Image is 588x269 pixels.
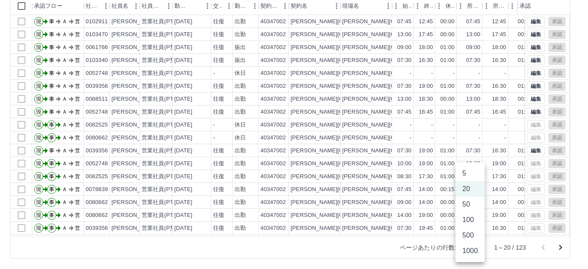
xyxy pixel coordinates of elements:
[455,228,485,243] li: 500
[455,243,485,259] li: 1000
[455,181,485,197] li: 20
[455,166,485,181] li: 5
[455,212,485,228] li: 100
[455,197,485,212] li: 50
